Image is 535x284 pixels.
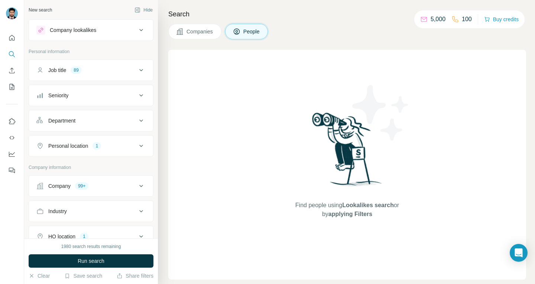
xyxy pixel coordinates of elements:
button: Run search [29,254,153,268]
span: Companies [187,28,214,35]
button: Buy credits [484,14,519,25]
span: Run search [78,257,104,265]
div: 89 [71,67,81,74]
div: Seniority [48,92,68,99]
button: Industry [29,202,153,220]
div: Job title [48,66,66,74]
div: 99+ [75,183,88,189]
button: Dashboard [6,147,18,161]
div: Company [48,182,71,190]
div: Company lookalikes [50,26,96,34]
button: Quick start [6,31,18,45]
button: Company lookalikes [29,21,153,39]
button: Share filters [117,272,153,280]
div: 1980 search results remaining [61,243,121,250]
button: Feedback [6,164,18,177]
button: My lists [6,80,18,94]
div: 1 [93,143,101,149]
img: Avatar [6,7,18,19]
span: Lookalikes search [342,202,394,208]
img: Surfe Illustration - Stars [347,79,414,146]
button: Clear [29,272,50,280]
button: Search [6,48,18,61]
button: Department [29,112,153,130]
h4: Search [168,9,526,19]
span: applying Filters [328,211,372,217]
button: Save search [64,272,102,280]
button: Use Surfe on LinkedIn [6,115,18,128]
button: Seniority [29,86,153,104]
p: 5,000 [431,15,445,24]
div: Department [48,117,75,124]
div: New search [29,7,52,13]
div: HQ location [48,233,75,240]
button: Personal location1 [29,137,153,155]
div: Open Intercom Messenger [510,244,528,262]
button: Job title89 [29,61,153,79]
button: Enrich CSV [6,64,18,77]
div: Industry [48,208,67,215]
span: People [243,28,260,35]
p: Personal information [29,48,153,55]
button: Use Surfe API [6,131,18,144]
div: Personal location [48,142,88,150]
img: Surfe Illustration - Woman searching with binoculars [309,111,386,193]
span: Find people using or by [288,201,406,219]
p: Company information [29,164,153,171]
div: 1 [80,233,88,240]
button: Company99+ [29,177,153,195]
button: HQ location1 [29,228,153,245]
button: Hide [129,4,158,16]
p: 100 [462,15,472,24]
